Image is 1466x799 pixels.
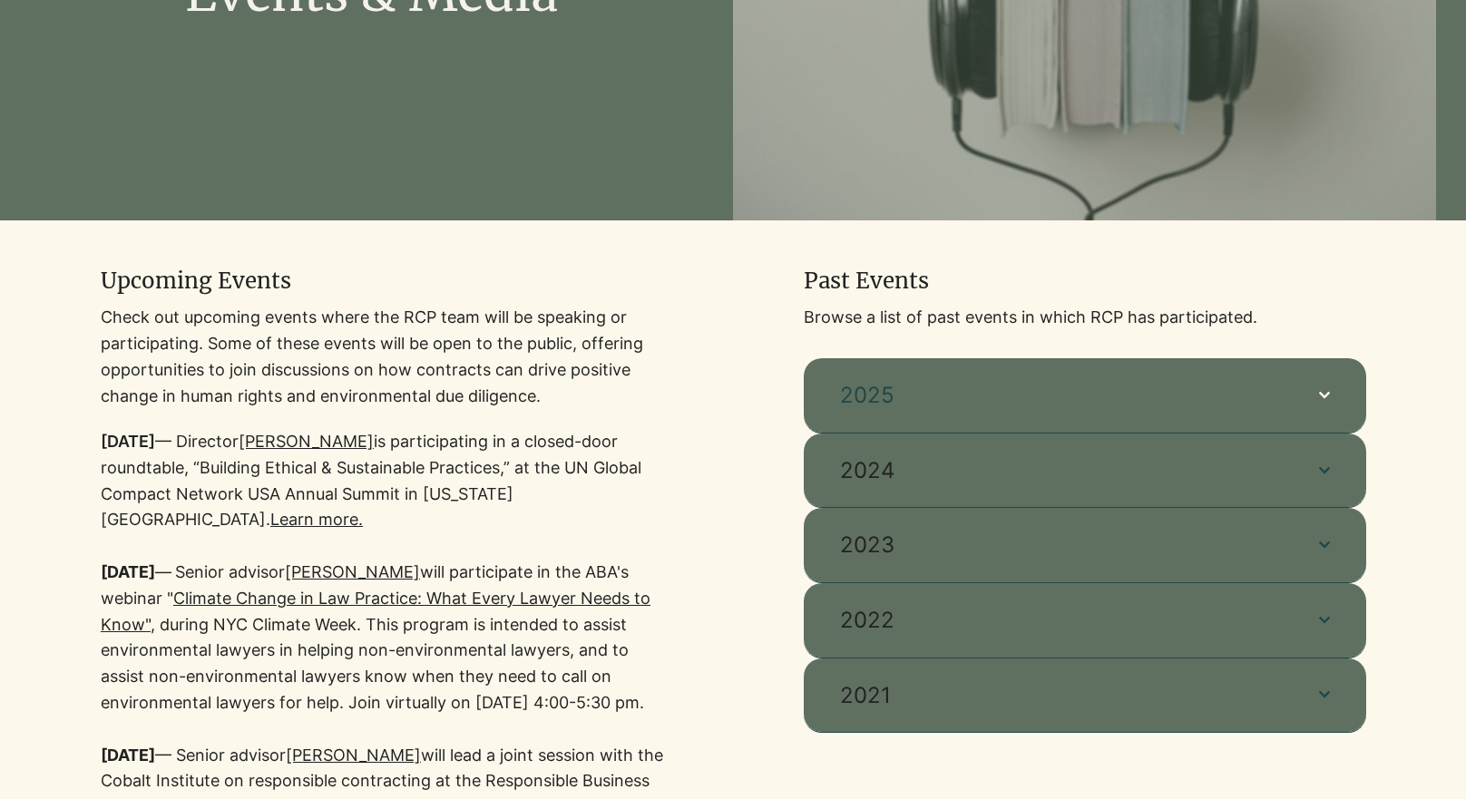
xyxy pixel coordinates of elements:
a: , during NYC Climate Week. This program is intended to assist environmental lawyers in helping no... [101,615,644,712]
p: Browse a list of past events in which RCP has participated. [804,305,1366,331]
a: [PERSON_NAME] [239,432,374,451]
button: 2021 [804,658,1366,733]
a: [PERSON_NAME] [286,745,421,765]
span: [DATE] [101,432,155,451]
button: 2025 [804,358,1366,433]
button: 2024 [804,434,1366,508]
span: — [155,562,171,581]
p: — Director is participating in a closed-door roundtable, “Building Ethical & Sustainable Practice... [101,429,663,560]
span: 2021 [840,680,1283,711]
button: 2023 [804,508,1366,582]
h2: Upcoming Events [101,266,663,297]
a: [PERSON_NAME] [285,562,420,581]
p: Check out upcoming events where the RCP team will be speaking or participating. Some of these eve... [101,305,663,409]
span: [DATE] [101,745,155,765]
a: Climate Change in Law Practice: What Every Lawyer Needs to Know" [101,589,650,634]
span: 2024 [840,455,1283,486]
span: 2025 [840,380,1283,411]
a: Learn more. [270,510,363,529]
span: 2022 [840,605,1283,636]
span: Senior advisor will participate in the ABA's webinar " [101,562,650,712]
button: 2022 [804,583,1366,658]
h2: Past Events [804,266,1290,297]
span: 2023 [840,530,1283,560]
p: [DATE] [101,560,663,716]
